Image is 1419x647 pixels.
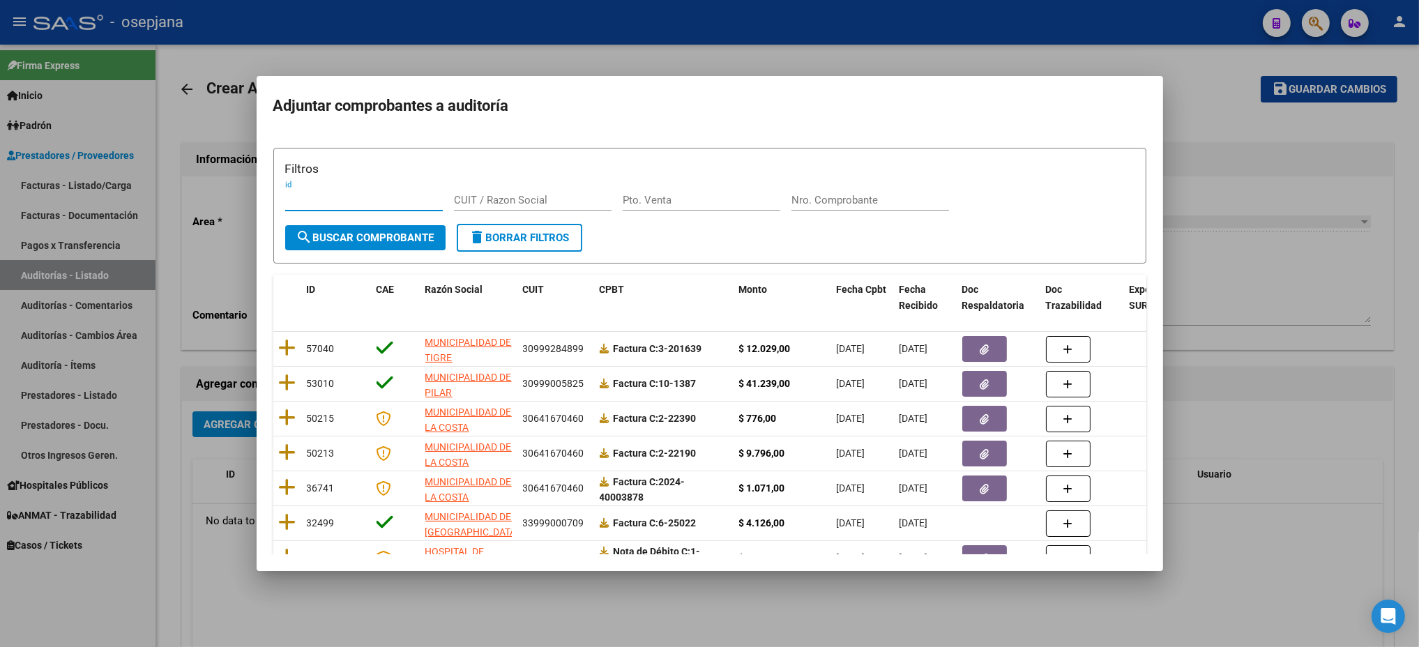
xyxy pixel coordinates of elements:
strong: 3-201639 [614,343,702,354]
span: [DATE] [900,413,928,424]
span: [DATE] [837,413,865,424]
button: Borrar Filtros [457,224,582,252]
strong: 2-22390 [614,413,697,424]
span: 32499 [307,517,335,528]
span: [DATE] [900,378,928,389]
mat-icon: search [296,229,313,245]
span: Expediente SUR Asociado [1130,284,1192,311]
span: 53010 [307,378,335,389]
strong: 2024-40003878 [600,476,685,503]
strong: $ 231.802,43 [739,552,796,563]
span: MUNICIPALIDAD DE LA COSTA [425,441,512,469]
span: 30641670460 [523,413,584,424]
span: Borrar Filtros [469,231,570,244]
datatable-header-cell: Doc Respaldatoria [957,275,1040,321]
span: 29178 [307,552,335,563]
strong: $ 41.239,00 [739,378,791,389]
strong: 2-22190 [614,448,697,459]
span: [DATE] [837,517,865,528]
span: MUNICIPALIDAD DE [GEOGRAPHIC_DATA][PERSON_NAME] [425,511,519,554]
span: [DATE] [837,343,865,354]
span: Doc Respaldatoria [962,284,1025,311]
strong: $ 12.029,00 [739,343,791,354]
span: 30999005825 [523,378,584,389]
span: Factura C: [614,476,659,487]
span: 30641670460 [523,448,584,459]
span: 57040 [307,343,335,354]
span: Doc Trazabilidad [1046,284,1102,311]
datatable-header-cell: Doc Trazabilidad [1040,275,1124,321]
datatable-header-cell: CUIT [517,275,594,321]
span: CAE [377,284,395,295]
span: [DATE] [837,552,865,563]
strong: $ 9.796,00 [739,448,785,459]
span: MUNICIPALIDAD DE LA COSTA [425,476,512,503]
span: Monto [739,284,768,295]
button: Buscar Comprobante [285,225,446,250]
span: [DATE] [837,378,865,389]
span: Factura C: [614,378,659,389]
span: 30615915544 [523,552,584,563]
span: MUNICIPALIDAD DE TIGRE [425,337,512,364]
span: 36741 [307,482,335,494]
strong: $ 776,00 [739,413,777,424]
span: Factura C: [614,448,659,459]
span: [DATE] [900,448,928,459]
span: Factura C: [614,517,659,528]
strong: 1-151143 [600,546,701,573]
span: CPBT [600,284,625,295]
span: 30641670460 [523,482,584,494]
strong: 6-25022 [614,517,697,528]
datatable-header-cell: Fecha Recibido [894,275,957,321]
datatable-header-cell: Expediente SUR Asociado [1124,275,1201,321]
span: 50215 [307,413,335,424]
strong: $ 1.071,00 [739,482,785,494]
span: CUIT [523,284,545,295]
strong: 10-1387 [614,378,697,389]
span: [DATE] [900,517,928,528]
span: 33999000709 [523,517,584,528]
mat-icon: delete [469,229,486,245]
datatable-header-cell: CPBT [594,275,734,321]
span: Buscar Comprobante [296,231,434,244]
span: [DATE] [900,552,928,563]
h2: Adjuntar comprobantes a auditoría [273,93,1146,119]
strong: $ 4.126,00 [739,517,785,528]
span: Factura C: [614,413,659,424]
span: 50213 [307,448,335,459]
span: [DATE] [837,482,865,494]
span: HOSPITAL DE PEDIATRIA SAMIC "PROFESOR [PERSON_NAME]" [425,546,504,604]
span: [DATE] [900,482,928,494]
datatable-header-cell: Monto [734,275,831,321]
span: Factura C: [614,343,659,354]
span: 30999284899 [523,343,584,354]
span: [DATE] [900,343,928,354]
span: ID [307,284,316,295]
h3: Filtros [285,160,1135,178]
datatable-header-cell: ID [301,275,371,321]
datatable-header-cell: Razón Social [420,275,517,321]
datatable-header-cell: CAE [371,275,420,321]
span: Fecha Cpbt [837,284,887,295]
span: Razón Social [425,284,483,295]
span: Fecha Recibido [900,284,939,311]
div: Open Intercom Messenger [1372,600,1405,633]
span: Nota de Débito C: [614,546,691,557]
span: [DATE] [837,448,865,459]
span: MUNICIPALIDAD DE LA COSTA [425,406,512,434]
datatable-header-cell: Fecha Cpbt [831,275,894,321]
span: MUNICIPALIDAD DE PILAR [425,372,512,399]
